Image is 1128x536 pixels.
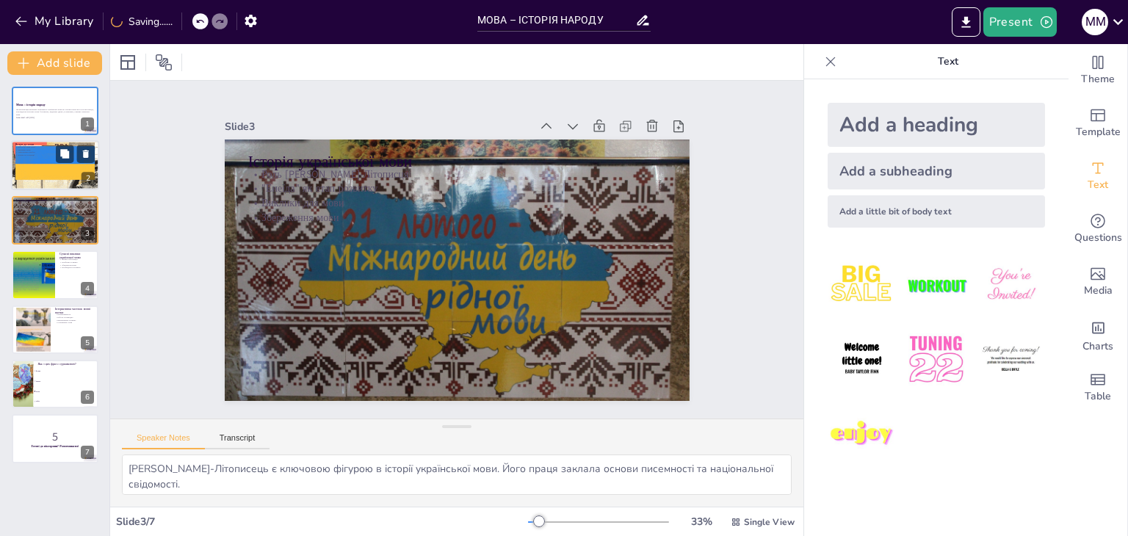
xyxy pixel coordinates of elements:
span: Table [1085,388,1111,405]
div: 3 [12,196,98,245]
span: Charts [1082,338,1113,355]
p: Необхідність розвитку [59,267,94,269]
p: Виклики для мови [277,58,567,379]
span: Questions [1074,230,1122,246]
img: 4.jpeg [828,325,896,394]
p: Робота в командах [55,316,94,319]
div: Add ready made slides [1069,97,1127,150]
div: 2 [82,173,95,186]
button: Present [983,7,1057,37]
strong: Мова – історія народу [16,103,46,106]
div: 1 [12,87,98,135]
div: 1 [81,117,94,131]
p: Виклики для мови [16,206,94,209]
button: Speaker Notes [122,433,205,449]
span: Йожик [36,370,98,372]
button: М М [1082,7,1108,37]
div: Saving...... [111,15,173,29]
div: 5 [12,305,98,354]
div: Slide 3 [204,108,419,345]
span: Text [1088,177,1108,193]
div: 7 [81,446,94,459]
p: Вплив глобалізації [59,258,94,261]
div: 4 [81,282,94,295]
div: Layout [116,51,140,74]
div: Add a table [1069,361,1127,414]
img: 6.jpeg [977,325,1045,394]
div: Add images, graphics, shapes or video [1069,256,1127,308]
p: Ця презентація висвітлює важливість української мови як основи культури та історії народу, розгля... [16,108,94,116]
p: Проблема суржику [59,261,94,264]
img: 1.jpeg [828,251,896,319]
p: Text [842,44,1054,79]
button: Export to PowerPoint [952,7,980,37]
p: 5 [16,429,94,445]
div: Add a little bit of body text [828,195,1045,228]
img: 2.jpeg [902,251,970,319]
div: 2 [11,141,99,191]
span: Media [1084,283,1113,299]
div: 7 [12,414,98,463]
p: Роль [PERSON_NAME]-Літописця [256,39,546,360]
p: Ушанування пам'яті [15,151,95,154]
p: Старовинні слова [55,321,94,324]
p: Значення мови [15,149,95,152]
p: Збереження мови [288,68,578,388]
input: Insert title [477,10,635,31]
div: 3 [81,227,94,240]
span: Табір [36,401,98,402]
button: Delete Slide [77,145,95,163]
p: Історія української мови [243,28,539,353]
button: My Library [11,10,100,33]
span: Theme [1081,71,1115,87]
p: "Енеїда" як етап розвитку [16,203,94,206]
p: Історія української мови [16,198,94,203]
div: М М [1082,9,1108,35]
div: Add a heading [828,103,1045,147]
strong: Готові до вікторини? Розпочинаємо! [31,445,79,449]
p: Збереження мови [59,264,94,267]
div: Add charts and graphs [1069,308,1127,361]
span: Template [1076,124,1121,140]
img: 5.jpeg [902,325,970,394]
p: Інтерактивність [55,313,94,316]
p: Вправа на асоціації [15,154,95,157]
p: Яка з цих фраз є суржиковою? [37,362,94,366]
button: Add slide [7,51,102,75]
img: 3.jpeg [977,251,1045,319]
button: Duplicate Slide [56,145,73,163]
div: 33 % [684,515,719,529]
div: Get real-time input from your audience [1069,203,1127,256]
img: 7.jpeg [828,400,896,468]
div: Add a subheading [828,153,1045,189]
span: Single View [744,516,795,528]
p: Інтерактивна частина: мовні пастки [55,307,94,315]
p: "Енеїда" як етап розвитку [266,48,556,369]
div: 6 [12,360,98,408]
div: 6 [81,391,94,404]
p: Вступ до теми [15,143,95,148]
p: Збереження мови [16,209,94,212]
div: 5 [81,336,94,350]
p: Роль [PERSON_NAME]-Літописця [16,201,94,204]
span: Їжачок [36,380,98,382]
textarea: [PERSON_NAME]-Літописець є ключовою фігурою в історії української мови. Його праця заклала основи... [122,454,792,495]
span: Position [155,54,173,71]
p: Вступ до теми свята [15,146,95,149]
button: Transcript [205,433,270,449]
p: Generated with [URL] [16,116,94,119]
div: 4 [12,250,98,299]
p: Сучасні виклики української мови [59,252,94,260]
div: Change the overall theme [1069,44,1127,97]
div: Slide 3 / 7 [116,515,528,529]
p: Виправлення суржику [55,319,94,322]
div: Add text boxes [1069,150,1127,203]
span: Лагер [36,391,98,392]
